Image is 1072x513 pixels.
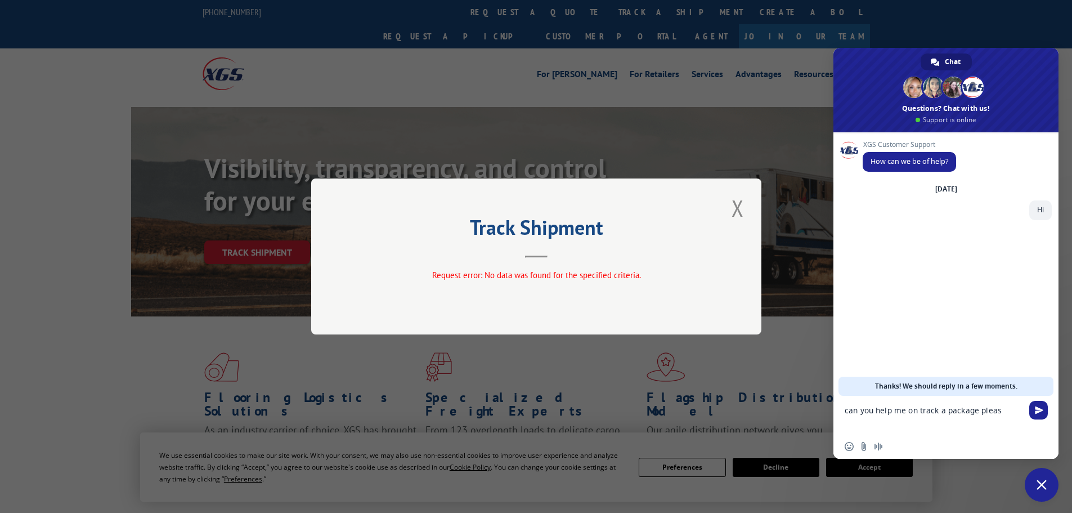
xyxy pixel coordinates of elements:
div: [DATE] [935,186,957,193]
span: Thanks! We should reply in a few moments. [875,377,1017,396]
span: Send [1029,401,1048,420]
span: How can we be of help? [871,157,948,166]
span: Send a file [859,442,868,451]
span: Audio message [874,442,883,451]
textarea: Compose your message... [845,396,1025,434]
button: Close modal [728,193,747,224]
span: Chat [945,53,961,70]
span: Hi [1037,205,1044,215]
span: Request error: No data was found for the specified criteria. [432,270,640,280]
a: Close chat [1025,468,1058,502]
a: Chat [921,53,972,70]
span: XGS Customer Support [863,141,956,149]
h2: Track Shipment [367,220,705,241]
span: Insert an emoji [845,442,854,451]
